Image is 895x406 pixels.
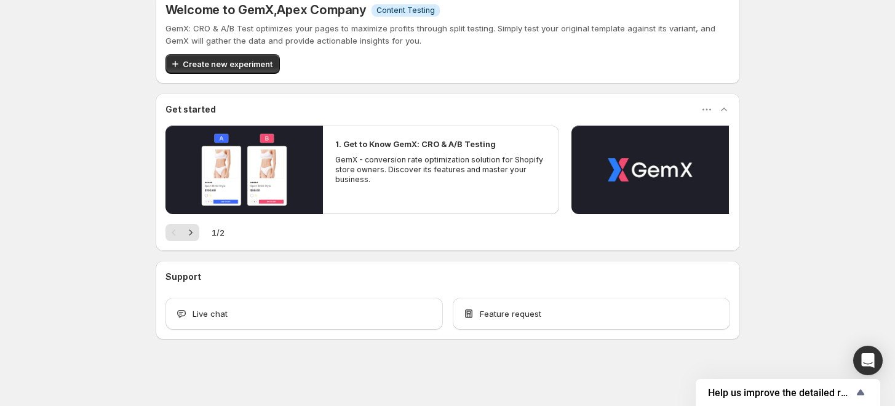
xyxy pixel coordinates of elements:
[708,385,868,400] button: Show survey - Help us improve the detailed report for A/B campaigns
[165,22,730,47] p: GemX: CRO & A/B Test optimizes your pages to maximize profits through split testing. Simply test ...
[165,2,367,17] h5: Welcome to GemX
[165,271,201,283] h3: Support
[165,103,216,116] h3: Get started
[212,226,225,239] span: 1 / 2
[335,138,496,150] h2: 1. Get to Know GemX: CRO & A/B Testing
[183,58,272,70] span: Create new experiment
[376,6,435,15] span: Content Testing
[571,125,729,214] button: Play video
[274,2,367,17] span: , Apex Company
[165,125,323,214] button: Play video
[335,155,547,185] p: GemX - conversion rate optimization solution for Shopify store owners. Discover its features and ...
[853,346,883,375] div: Open Intercom Messenger
[193,308,228,320] span: Live chat
[182,224,199,241] button: Next
[708,387,853,399] span: Help us improve the detailed report for A/B campaigns
[165,54,280,74] button: Create new experiment
[165,224,199,241] nav: Pagination
[480,308,541,320] span: Feature request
